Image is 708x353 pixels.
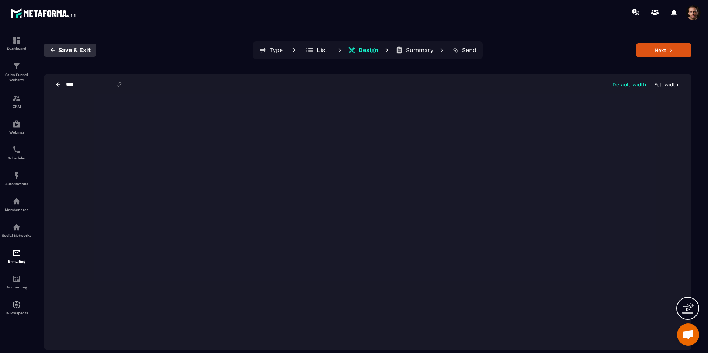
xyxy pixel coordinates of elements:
p: Type [270,46,283,54]
a: automationsautomationsWebinar [2,114,31,140]
a: automationsautomationsMember area [2,191,31,217]
img: formation [12,36,21,45]
p: IA Prospects [2,311,31,315]
img: automations [12,197,21,206]
img: automations [12,300,21,309]
button: Send [448,43,481,58]
a: emailemailE-mailing [2,243,31,269]
a: Mở cuộc trò chuyện [677,323,699,346]
p: Summary [406,46,433,54]
button: Default width [610,82,648,88]
img: automations [12,171,21,180]
a: formationformationSales Funnel Website [2,56,31,88]
button: List [300,43,333,58]
p: Accounting [2,285,31,289]
p: Webinar [2,130,31,134]
button: Next [636,43,691,57]
img: automations [12,120,21,128]
a: automationsautomationsAutomations [2,166,31,191]
span: Save & Exit [58,46,91,54]
p: Send [462,46,476,54]
p: Social Networks [2,233,31,238]
button: Summary [393,43,435,58]
p: Sales Funnel Website [2,72,31,83]
p: Default width [612,82,646,87]
p: Design [358,46,378,54]
img: formation [12,94,21,103]
a: accountantaccountantAccounting [2,269,31,295]
a: formationformationDashboard [2,30,31,56]
button: Design [346,43,381,58]
p: List [317,46,327,54]
img: formation [12,62,21,70]
a: formationformationCRM [2,88,31,114]
a: social-networksocial-networkSocial Networks [2,217,31,243]
img: logo [10,7,77,20]
img: scheduler [12,145,21,154]
button: Type [254,43,288,58]
p: Automations [2,182,31,186]
button: Save & Exit [44,44,96,57]
a: schedulerschedulerScheduler [2,140,31,166]
img: accountant [12,274,21,283]
p: Dashboard [2,46,31,51]
p: CRM [2,104,31,108]
button: Full width [652,82,680,88]
p: Full width [654,82,678,87]
img: social-network [12,223,21,232]
p: Scheduler [2,156,31,160]
p: E-mailing [2,259,31,263]
p: Member area [2,208,31,212]
img: email [12,249,21,257]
